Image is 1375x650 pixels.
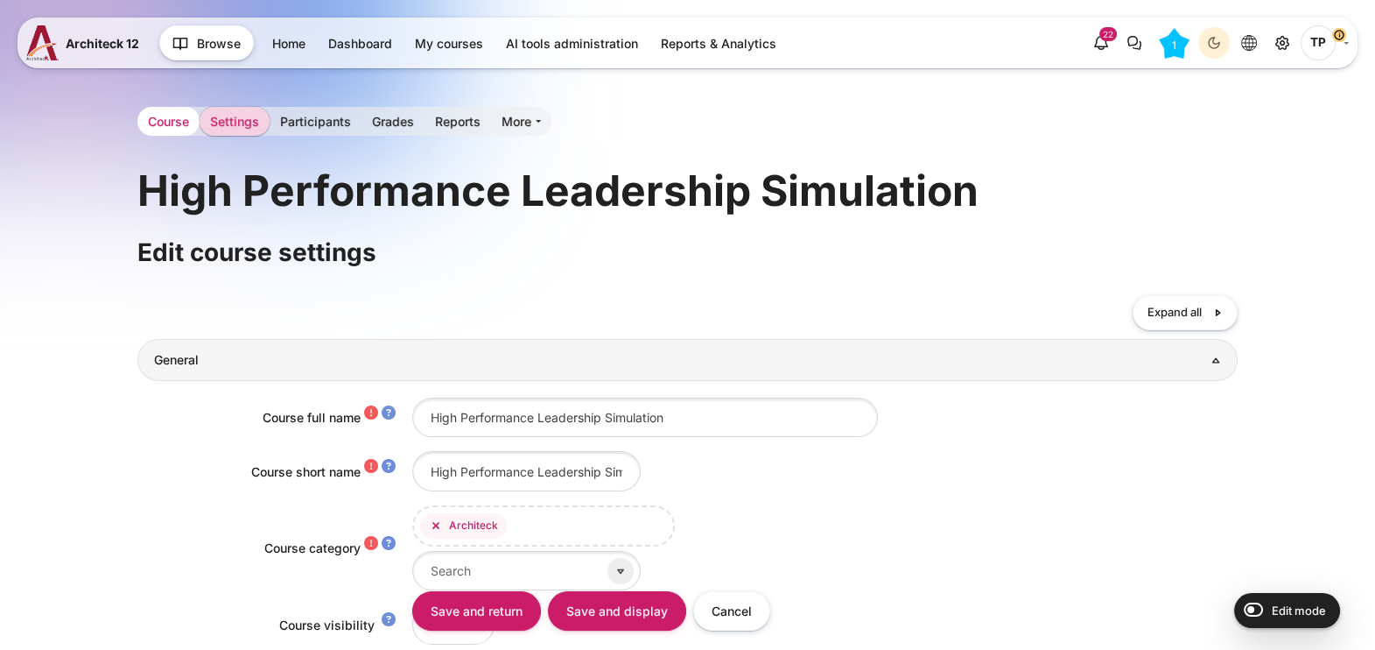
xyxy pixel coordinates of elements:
label: Course full name [263,410,361,425]
button: Light Mode Dark Mode [1198,27,1230,59]
i: Help with Course short name [382,461,396,475]
div: 22 [1099,27,1117,41]
div: Architeck [449,518,498,533]
input: Save and return [412,591,541,631]
span: Thanyaphon Pongpaichet [1301,25,1336,60]
input: Search [412,551,641,590]
span: Browse [197,34,241,53]
input: Cancel [693,591,770,631]
span: Architeck 12 [66,34,139,53]
label: Course category [264,540,361,555]
a: Reports [424,107,491,136]
a: Site administration [1266,27,1298,59]
a: Home [262,29,316,58]
label: Course short name [251,464,361,479]
a: Settings [200,107,270,136]
div: Show notification window with 22 new notifications [1085,27,1117,59]
a: My courses [404,29,494,58]
h1: High Performance Leadership Simulation [137,164,979,218]
a: Help [378,538,399,552]
i: Help with Course full name [382,407,396,421]
a: Help [378,407,399,421]
a: Grades [361,107,424,136]
a: Participants [270,107,361,136]
i: Required [364,538,378,552]
a: User menu [1301,25,1349,60]
span: Edit mode [1272,604,1326,618]
a: A12 A12 Architeck 12 [26,25,146,60]
i: Help with Course category [382,538,396,552]
a: Expand all [1133,295,1238,331]
button: Browse [159,25,254,60]
a: Level #1 [1152,27,1196,59]
i: Required [364,407,378,421]
input: Save and display [548,591,686,631]
div: Level #1 [1159,28,1189,59]
div: Dark Mode [1201,30,1227,56]
a: Reports & Analytics [650,29,787,58]
h3: General [154,352,1222,368]
a: More [491,107,551,136]
a: AI tools administration [495,29,649,58]
h2: Edit course settings [137,237,1238,268]
a: Help [378,461,399,475]
img: A12 [26,25,59,60]
a: Course [137,107,200,136]
i: Required [364,461,378,475]
button: There are 0 unread conversations [1119,27,1150,59]
span: Expand all [1147,304,1202,321]
a: Dashboard [318,29,403,58]
button: Languages [1233,27,1265,59]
